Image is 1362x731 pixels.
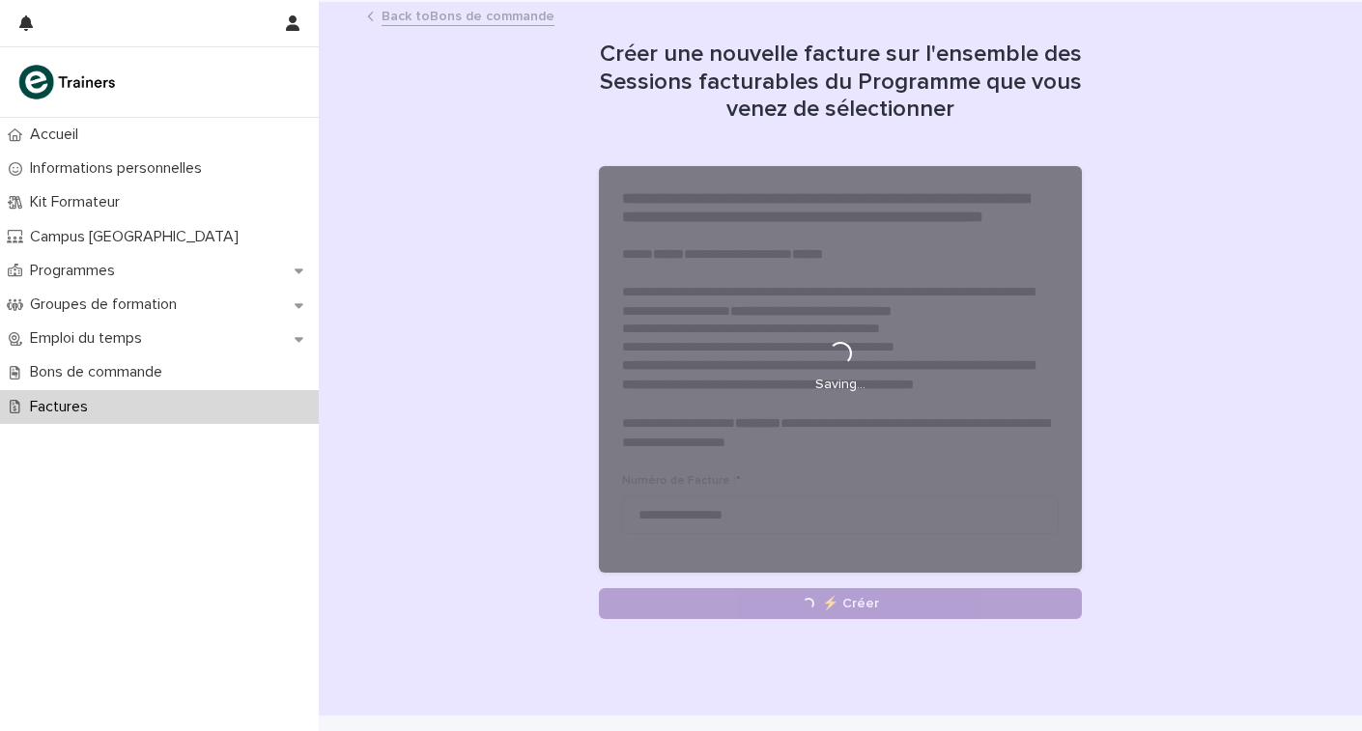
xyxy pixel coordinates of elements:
[15,63,122,101] img: K0CqGN7SDeD6s4JG8KQk
[22,193,135,211] p: Kit Formateur
[382,4,554,26] a: Back toBons de commande
[22,398,103,416] p: Factures
[22,228,254,246] p: Campus [GEOGRAPHIC_DATA]
[815,377,865,393] p: Saving…
[22,262,130,280] p: Programmes
[22,126,94,144] p: Accueil
[599,41,1082,124] h1: Créer une nouvelle facture sur l'ensemble des Sessions facturables du Programme que vous venez de...
[22,159,217,178] p: Informations personnelles
[22,329,157,348] p: Emploi du temps
[22,363,178,381] p: Bons de commande
[22,295,192,314] p: Groupes de formation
